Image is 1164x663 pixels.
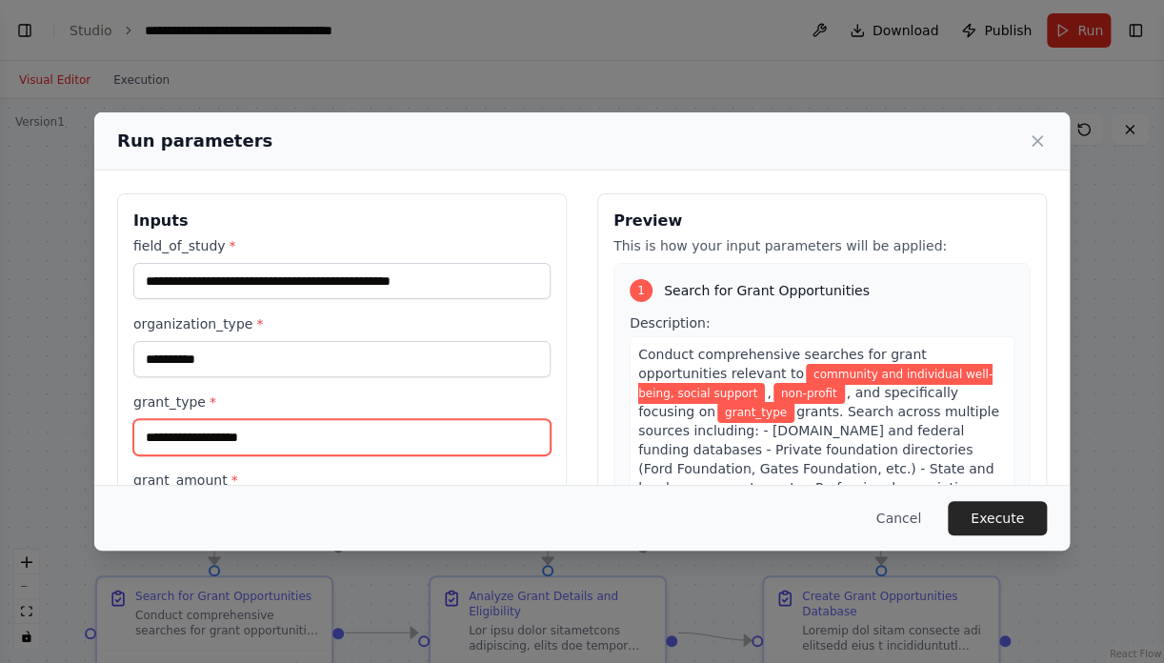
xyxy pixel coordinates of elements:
[117,128,272,154] h2: Run parameters
[630,279,652,302] div: 1
[767,385,771,400] span: ,
[664,281,870,300] span: Search for Grant Opportunities
[133,210,551,232] h3: Inputs
[773,383,845,404] span: Variable: organization_type
[133,471,551,490] label: grant_amount
[638,364,993,404] span: Variable: field_of_study
[948,501,1047,535] button: Execute
[133,392,551,412] label: grant_type
[630,315,710,331] span: Description:
[133,236,551,255] label: field_of_study
[133,314,551,333] label: organization_type
[717,402,794,423] span: Variable: grant_type
[861,501,936,535] button: Cancel
[638,347,927,381] span: Conduct comprehensive searches for grant opportunities relevant to
[638,404,999,572] span: grants. Search across multiple sources including: - [DOMAIN_NAME] and federal funding databases -...
[613,236,1031,255] p: This is how your input parameters will be applied:
[613,210,1031,232] h3: Preview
